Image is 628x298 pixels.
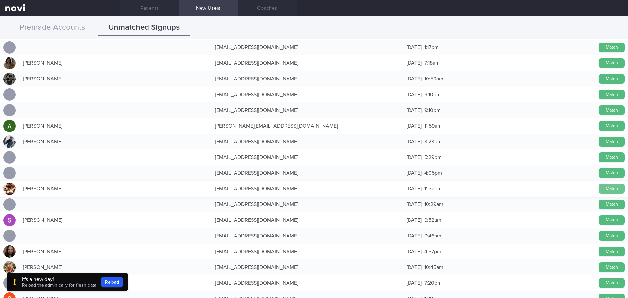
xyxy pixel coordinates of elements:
[599,43,625,52] button: Match
[424,123,442,129] span: 11:59am
[424,92,441,97] span: 9:10pm
[424,155,442,160] span: 5:29pm
[407,108,422,113] span: [DATE]
[599,152,625,162] button: Match
[212,245,404,258] div: [EMAIL_ADDRESS][DOMAIN_NAME]
[407,170,422,176] span: [DATE]
[20,182,212,195] div: [PERSON_NAME]
[407,202,422,207] span: [DATE]
[599,184,625,194] button: Match
[424,45,439,50] span: 1:17pm
[212,276,404,289] div: [EMAIL_ADDRESS][DOMAIN_NAME]
[599,137,625,147] button: Match
[212,135,404,148] div: [EMAIL_ADDRESS][DOMAIN_NAME]
[599,105,625,115] button: Match
[407,45,422,50] span: [DATE]
[599,231,625,241] button: Match
[599,278,625,288] button: Match
[22,283,96,288] span: Reload the admin daily for fresh data
[20,245,212,258] div: [PERSON_NAME]
[424,280,442,286] span: 7:20pm
[424,76,443,81] span: 10:59am
[599,215,625,225] button: Match
[424,108,441,113] span: 9:10pm
[407,249,422,254] span: [DATE]
[212,72,404,85] div: [EMAIL_ADDRESS][DOMAIN_NAME]
[407,280,422,286] span: [DATE]
[599,247,625,256] button: Match
[212,119,404,132] div: [PERSON_NAME][EMAIL_ADDRESS][DOMAIN_NAME]
[212,167,404,180] div: [EMAIL_ADDRESS][DOMAIN_NAME]
[20,119,212,132] div: [PERSON_NAME]
[599,168,625,178] button: Match
[22,276,96,283] div: It's a new day!
[424,170,442,176] span: 4:05pm
[424,202,443,207] span: 10:29am
[20,214,212,227] div: [PERSON_NAME]
[407,61,422,66] span: [DATE]
[20,72,212,85] div: [PERSON_NAME]
[599,90,625,99] button: Match
[212,104,404,117] div: [EMAIL_ADDRESS][DOMAIN_NAME]
[20,135,212,148] div: [PERSON_NAME]
[599,121,625,131] button: Match
[98,20,190,36] button: Unmatched Signups
[407,123,422,129] span: [DATE]
[407,233,422,238] span: [DATE]
[212,41,404,54] div: [EMAIL_ADDRESS][DOMAIN_NAME]
[407,92,422,97] span: [DATE]
[212,182,404,195] div: [EMAIL_ADDRESS][DOMAIN_NAME]
[212,198,404,211] div: [EMAIL_ADDRESS][DOMAIN_NAME]
[424,265,443,270] span: 10:45am
[407,76,422,81] span: [DATE]
[212,214,404,227] div: [EMAIL_ADDRESS][DOMAIN_NAME]
[407,186,422,191] span: [DATE]
[424,186,442,191] span: 11:32am
[20,261,212,274] div: [PERSON_NAME]
[212,151,404,164] div: [EMAIL_ADDRESS][DOMAIN_NAME]
[212,261,404,274] div: [EMAIL_ADDRESS][DOMAIN_NAME]
[212,88,404,101] div: [EMAIL_ADDRESS][DOMAIN_NAME]
[407,265,422,270] span: [DATE]
[407,155,422,160] span: [DATE]
[424,61,440,66] span: 7:18am
[212,229,404,242] div: [EMAIL_ADDRESS][DOMAIN_NAME]
[599,200,625,209] button: Match
[7,20,98,36] button: Premade Accounts
[212,57,404,70] div: [EMAIL_ADDRESS][DOMAIN_NAME]
[407,139,422,144] span: [DATE]
[424,233,441,238] span: 9:46am
[20,57,212,70] div: [PERSON_NAME]
[407,218,422,223] span: [DATE]
[599,262,625,272] button: Match
[424,139,442,144] span: 3:23pm
[599,74,625,84] button: Match
[424,218,441,223] span: 9:52am
[101,277,123,287] button: Reload
[424,249,441,254] span: 4:57pm
[599,58,625,68] button: Match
